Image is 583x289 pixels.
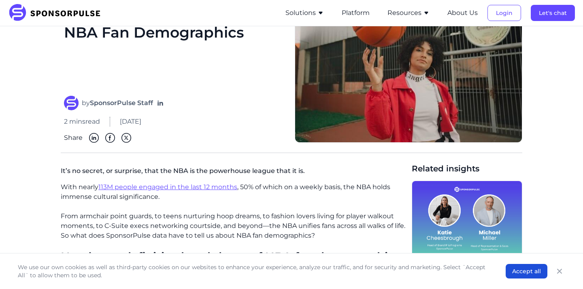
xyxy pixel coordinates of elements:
a: Platform [342,9,370,17]
h2: Here’s our definitive breakdown of NBA fan demographics [61,250,405,264]
p: From armchair point guards, to teens nurturing hoop dreams, to fashion lovers living for player w... [61,211,405,240]
div: Widget de chat [543,250,583,289]
iframe: Chat Widget [543,250,583,289]
button: Accept all [506,264,547,278]
img: Katie Cheesbrough and Michael Miller Join SponsorPulse to Accelerate Strategic Services [412,181,522,259]
img: Twitter [121,133,131,143]
button: Platform [342,8,370,18]
a: Login [487,9,521,17]
a: Let's chat [531,9,575,17]
button: About Us [447,8,478,18]
a: 113M people engaged in the last 12 months [98,183,237,191]
span: by [82,98,153,108]
p: It’s no secret, or surprise, that the NBA is the powerhouse league that it is. [61,163,405,182]
a: Follow on LinkedIn [156,99,164,107]
button: Let's chat [531,5,575,21]
span: [DATE] [120,117,141,127]
button: Solutions [285,8,324,18]
button: Resources [387,8,430,18]
h1: The SponsorPulse Guide to NBA Fan Demographics [64,2,285,86]
img: SponsorPulse [8,4,106,22]
span: Related insights [412,163,522,174]
span: 2 mins read [64,117,100,127]
span: Share [64,133,83,143]
img: SponsorPulse Staff [64,96,79,110]
img: Facebook [105,133,115,143]
img: Linkedin [89,133,99,143]
p: With nearly , 50% of which on a weekly basis, the NBA holds immense cultural significance. [61,182,405,202]
p: We use our own cookies as well as third-party cookies on our websites to enhance your experience,... [18,263,489,279]
button: Login [487,5,521,21]
a: About Us [447,9,478,17]
strong: SponsorPulse Staff [90,99,153,107]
